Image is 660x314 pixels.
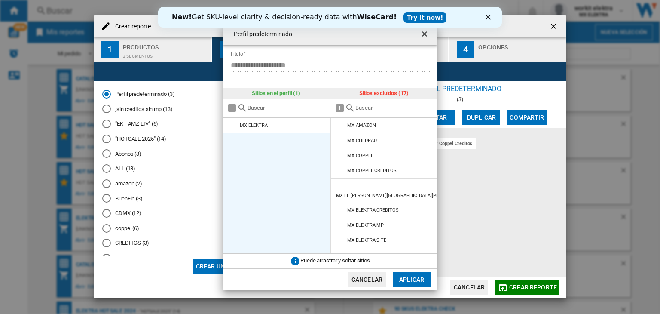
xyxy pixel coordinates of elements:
md-dialog: {{::title}} {{::getI18NText('BUTTONS.CANCEL')}} ... [223,24,437,290]
button: Cancelar [348,272,386,287]
div: MX COPPEL [347,153,373,158]
md-icon: Quitar todo [227,103,237,113]
div: MX ELEKTRA MP [347,222,384,228]
div: MX EL [PERSON_NAME][GEOGRAPHIC_DATA][PERSON_NAME] [336,193,468,198]
div: Sitios excluidos (17) [330,88,438,99]
div: MX ELEKTRA [240,123,268,128]
div: MX ELEKTRA CREDITOS [347,207,398,213]
ng-md-icon: getI18NText('BUTTONS.CLOSE_DIALOG') [420,30,431,40]
iframe: Intercom live chat banner [158,7,502,28]
button: Aplicar [393,272,431,287]
span: Puede arrastrar y soltar sitios [300,258,370,264]
div: MX HOMEDEPOT [347,252,384,258]
div: Sitios en el perfil (1) [223,88,330,99]
div: MX CHEDRAUI [347,138,378,143]
div: MX AMAZON [347,123,376,128]
md-icon: Añadir todos [335,103,345,113]
h4: Perfil predeterminado [229,30,292,39]
div: MX ELEKTRA SITE [347,237,386,243]
input: Buscar [355,105,434,111]
div: Cerrar [327,8,336,13]
input: Buscar [247,105,326,111]
div: MX COPPEL CREDITOS [347,168,396,173]
button: getI18NText('BUTTONS.CLOSE_DIALOG') [417,26,434,43]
